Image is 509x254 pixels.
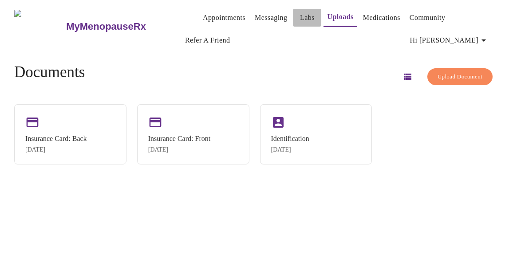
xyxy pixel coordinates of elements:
[271,135,309,143] div: Identification
[25,146,87,153] div: [DATE]
[65,11,182,42] a: MyMenopauseRx
[203,12,245,24] a: Appointments
[300,12,315,24] a: Labs
[410,12,446,24] a: Community
[397,66,418,87] button: Switch to list view
[14,10,65,43] img: MyMenopauseRx Logo
[255,12,287,24] a: Messaging
[251,9,291,27] button: Messaging
[427,68,493,86] button: Upload Document
[182,31,234,49] button: Refer a Friend
[293,9,321,27] button: Labs
[66,21,146,32] h3: MyMenopauseRx
[363,12,400,24] a: Medications
[406,31,493,49] button: Hi [PERSON_NAME]
[14,63,85,81] h4: Documents
[199,9,249,27] button: Appointments
[406,9,449,27] button: Community
[148,135,210,143] div: Insurance Card: Front
[185,34,230,47] a: Refer a Friend
[327,11,353,23] a: Uploads
[25,135,87,143] div: Insurance Card: Back
[359,9,404,27] button: Medications
[410,34,489,47] span: Hi [PERSON_NAME]
[271,146,309,153] div: [DATE]
[438,72,482,82] span: Upload Document
[324,8,357,27] button: Uploads
[148,146,210,153] div: [DATE]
